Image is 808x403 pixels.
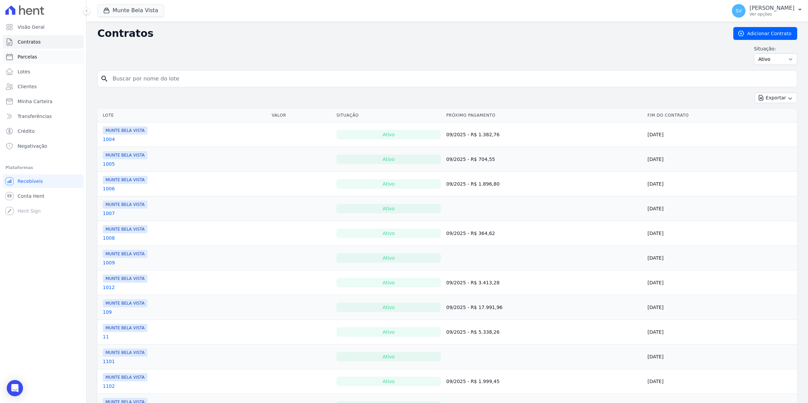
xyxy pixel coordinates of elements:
[97,109,269,122] th: Lote
[446,157,495,162] a: 09/2025 - R$ 704,55
[336,155,441,164] div: Ativo
[750,5,794,11] p: [PERSON_NAME]
[3,80,84,93] a: Clientes
[103,299,147,307] span: MUNTE BELA VISTA
[3,189,84,203] a: Conta Hent
[736,8,742,13] span: SV
[733,27,797,40] a: Adicionar Contrato
[645,369,797,394] td: [DATE]
[645,109,797,122] th: Fim do Contrato
[103,161,115,167] a: 1005
[100,75,109,83] i: search
[336,303,441,312] div: Ativo
[336,204,441,213] div: Ativo
[18,24,45,30] span: Visão Geral
[446,280,500,285] a: 09/2025 - R$ 3.413,28
[97,27,722,40] h2: Contratos
[103,250,147,258] span: MUNTE BELA VISTA
[103,358,115,365] a: 1101
[18,68,30,75] span: Lotes
[103,324,147,332] span: MUNTE BELA VISTA
[18,113,52,120] span: Transferências
[446,231,495,236] a: 09/2025 - R$ 364,62
[645,320,797,345] td: [DATE]
[336,253,441,263] div: Ativo
[446,379,500,384] a: 09/2025 - R$ 1.999,45
[446,181,500,187] a: 09/2025 - R$ 1.896,80
[18,53,37,60] span: Parcelas
[103,309,112,315] a: 109
[103,235,115,241] a: 1008
[336,229,441,238] div: Ativo
[3,35,84,49] a: Contratos
[103,185,115,192] a: 1006
[3,95,84,108] a: Minha Carteira
[18,98,52,105] span: Minha Carteira
[109,72,794,86] input: Buscar por nome do lote
[18,128,35,135] span: Crédito
[103,210,115,217] a: 1007
[727,1,808,20] button: SV [PERSON_NAME] Ver opções
[103,126,147,135] span: MUNTE BELA VISTA
[750,11,794,17] p: Ver opções
[97,4,164,17] button: Munte Bela Vista
[18,178,43,185] span: Recebíveis
[103,225,147,233] span: MUNTE BELA VISTA
[446,132,500,137] a: 09/2025 - R$ 1.382,76
[645,147,797,172] td: [DATE]
[645,122,797,147] td: [DATE]
[645,246,797,270] td: [DATE]
[269,109,334,122] th: Valor
[446,305,502,310] a: 09/2025 - R$ 17.991,96
[18,193,44,199] span: Conta Hent
[18,143,47,149] span: Negativação
[103,284,115,291] a: 1012
[3,174,84,188] a: Recebíveis
[645,270,797,295] td: [DATE]
[5,164,81,172] div: Plataformas
[103,259,115,266] a: 1009
[755,93,797,103] button: Exportar
[103,200,147,209] span: MUNTE BELA VISTA
[103,349,147,357] span: MUNTE BELA VISTA
[7,380,23,396] div: Open Intercom Messenger
[645,196,797,221] td: [DATE]
[3,139,84,153] a: Negativação
[3,50,84,64] a: Parcelas
[18,39,41,45] span: Contratos
[103,373,147,381] span: MUNTE BELA VISTA
[334,109,444,122] th: Situação
[645,172,797,196] td: [DATE]
[446,329,500,335] a: 09/2025 - R$ 5.338,26
[18,83,37,90] span: Clientes
[103,383,115,389] a: 1102
[645,295,797,320] td: [DATE]
[3,65,84,78] a: Lotes
[103,176,147,184] span: MUNTE BELA VISTA
[336,130,441,139] div: Ativo
[444,109,645,122] th: Próximo Pagamento
[103,151,147,159] span: MUNTE BELA VISTA
[336,352,441,361] div: Ativo
[336,327,441,337] div: Ativo
[336,179,441,189] div: Ativo
[3,110,84,123] a: Transferências
[645,345,797,369] td: [DATE]
[3,124,84,138] a: Crédito
[645,221,797,246] td: [DATE]
[754,45,797,52] label: Situação:
[336,377,441,386] div: Ativo
[336,278,441,287] div: Ativo
[3,20,84,34] a: Visão Geral
[103,136,115,143] a: 1004
[103,333,109,340] a: 11
[103,275,147,283] span: MUNTE BELA VISTA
